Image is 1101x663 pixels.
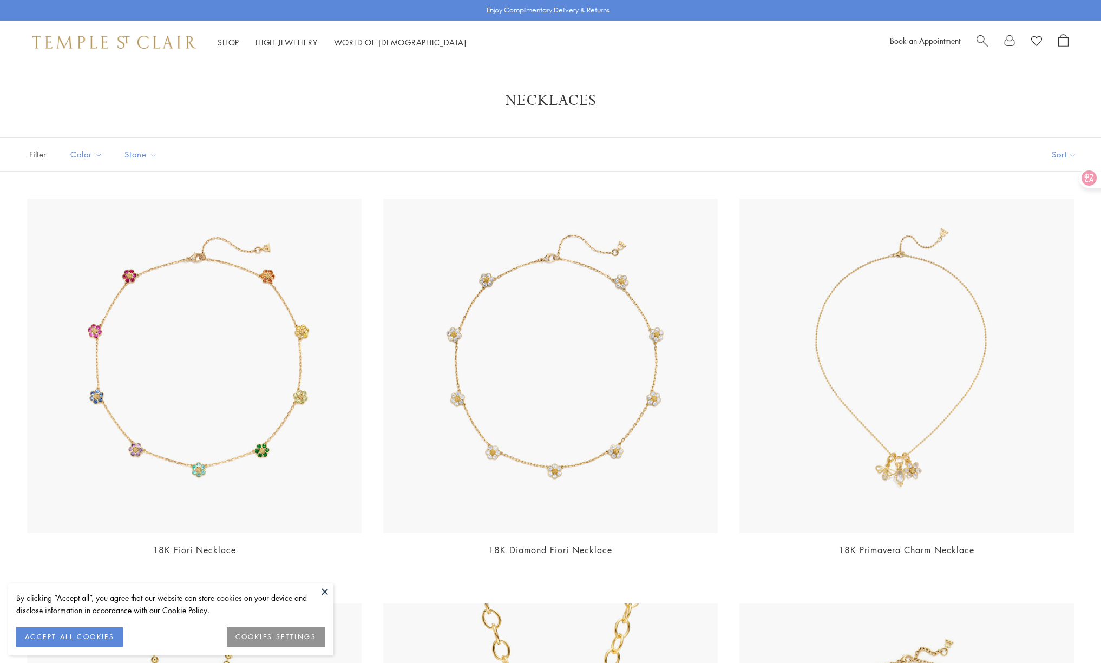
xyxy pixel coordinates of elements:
[1031,34,1042,50] a: View Wishlist
[116,142,166,167] button: Stone
[739,199,1074,533] img: NCH-E7BEEFIORBM
[838,544,974,556] a: 18K Primavera Charm Necklace
[890,35,960,46] a: Book an Appointment
[487,5,610,16] p: Enjoy Complimentary Delivery & Returns
[16,592,325,616] div: By clicking “Accept all”, you agree that our website can store cookies on your device and disclos...
[1058,34,1069,50] a: Open Shopping Bag
[16,627,123,647] button: ACCEPT ALL COOKIES
[218,37,239,48] a: ShopShop
[488,544,612,556] a: 18K Diamond Fiori Necklace
[255,37,318,48] a: High JewelleryHigh Jewellery
[32,36,196,49] img: Temple St. Clair
[1027,138,1101,171] button: Show sort by
[383,199,718,533] img: N31810-FIORI
[62,142,111,167] button: Color
[27,199,362,533] img: 18K Fiori Necklace
[334,37,467,48] a: World of [DEMOGRAPHIC_DATA]World of [DEMOGRAPHIC_DATA]
[43,91,1058,110] h1: Necklaces
[227,627,325,647] button: COOKIES SETTINGS
[65,148,111,161] span: Color
[119,148,166,161] span: Stone
[153,544,236,556] a: 18K Fiori Necklace
[218,36,467,49] nav: Main navigation
[1047,612,1090,652] iframe: Gorgias live chat messenger
[977,34,988,50] a: Search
